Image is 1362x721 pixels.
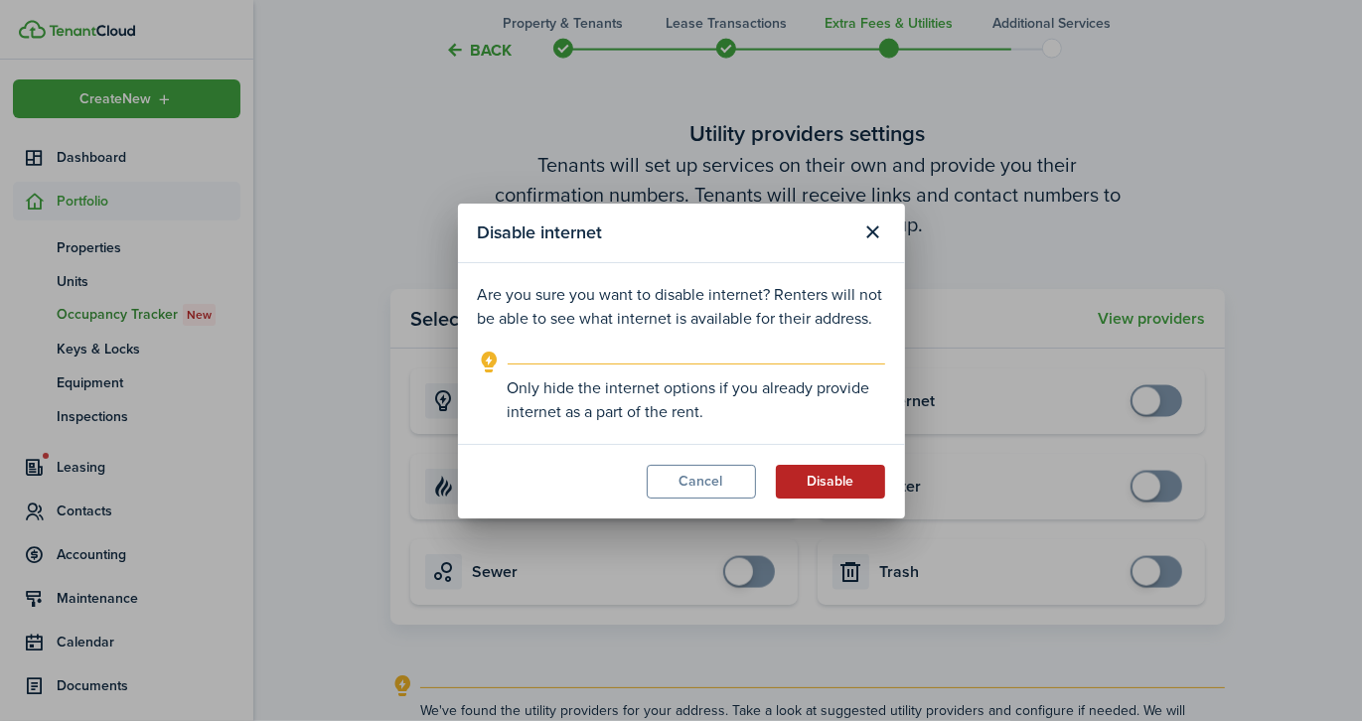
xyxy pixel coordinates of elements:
modal-title: Disable internet [478,214,851,252]
explanation-description: Only hide the internet options if you already provide internet as a part of the rent. [508,376,885,424]
i: outline [478,351,503,374]
button: Close modal [856,216,890,249]
button: Cancel [647,465,756,499]
button: Disable [776,465,885,499]
p: Are you sure you want to disable internet? Renters will not be able to see what internet is avail... [478,283,885,331]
